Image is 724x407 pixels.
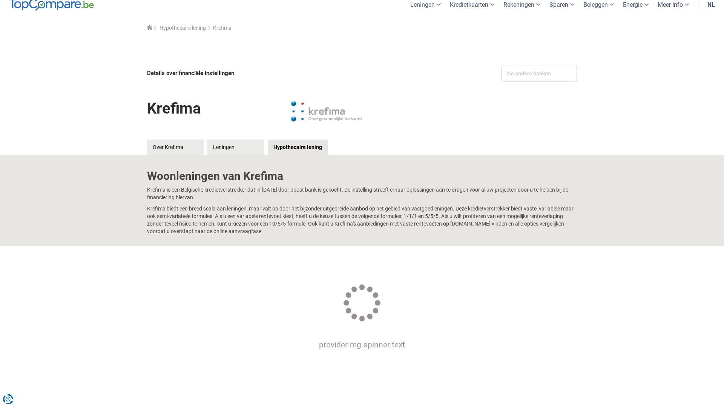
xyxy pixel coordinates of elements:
p: Krefima is een Belgische kredietverstrekker dat in [DATE] door bpost bank is gekocht. De instelli... [147,186,577,201]
span: Krefima [213,25,232,31]
div: Zie andere banken [502,66,577,81]
div: Details over financiële instellingen [147,66,360,81]
p: provider-mg.spinner.text [156,339,569,350]
a: Leningen [207,140,264,155]
a: Home [147,25,152,31]
a: Hypothecaire lening [268,140,328,155]
img: Krefima [289,92,364,130]
a: Hypothecaire lening [160,25,206,31]
p: Krefima biedt een breed scala aan leningen, maar valt op door het bijzonder uitgebreide aanbod op... [147,205,577,235]
b: Woonleningen van Krefima [147,169,283,183]
a: Over Krefima [147,140,204,155]
h1: Krefima [147,94,201,123]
